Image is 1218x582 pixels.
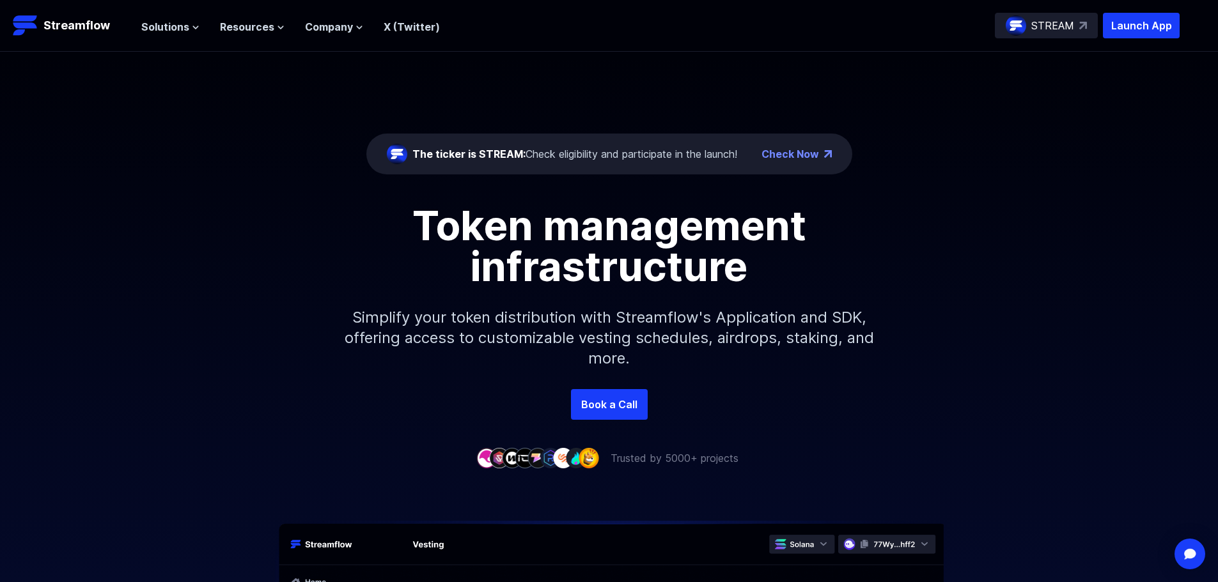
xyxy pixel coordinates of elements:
[322,205,897,287] h1: Token management infrastructure
[305,19,363,34] button: Company
[502,448,522,468] img: company-3
[387,144,407,164] img: streamflow-logo-circle.png
[566,448,586,468] img: company-8
[305,19,353,34] span: Company
[611,450,738,466] p: Trusted by 5000+ projects
[476,448,497,468] img: company-1
[489,448,510,468] img: company-2
[1006,15,1026,36] img: streamflow-logo-circle.png
[527,448,548,468] img: company-5
[761,146,819,162] a: Check Now
[220,19,285,34] button: Resources
[13,13,129,38] a: Streamflow
[141,19,199,34] button: Solutions
[1031,18,1074,33] p: STREAM
[220,19,274,34] span: Resources
[13,13,38,38] img: Streamflow Logo
[579,448,599,468] img: company-9
[540,448,561,468] img: company-6
[412,148,526,160] span: The ticker is STREAM:
[1103,13,1180,38] button: Launch App
[995,13,1098,38] a: STREAM
[515,448,535,468] img: company-4
[384,20,440,33] a: X (Twitter)
[824,150,832,158] img: top-right-arrow.png
[1079,22,1087,29] img: top-right-arrow.svg
[1175,539,1205,569] div: Open Intercom Messenger
[334,287,884,389] p: Simplify your token distribution with Streamflow's Application and SDK, offering access to custom...
[571,389,648,420] a: Book a Call
[141,19,189,34] span: Solutions
[43,17,110,34] p: Streamflow
[412,146,737,162] div: Check eligibility and participate in the launch!
[553,448,574,468] img: company-7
